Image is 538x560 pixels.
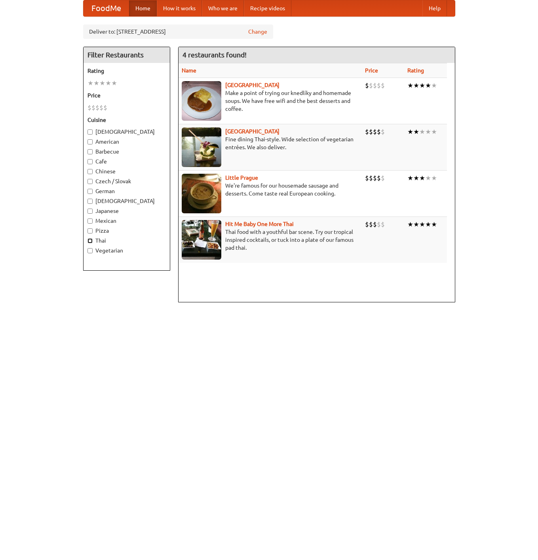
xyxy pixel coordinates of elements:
[225,175,258,181] a: Little Prague
[373,220,377,229] li: $
[381,220,385,229] li: $
[87,116,166,124] h5: Cuisine
[87,79,93,87] li: ★
[407,81,413,90] li: ★
[413,174,419,182] li: ★
[431,81,437,90] li: ★
[425,127,431,136] li: ★
[183,51,247,59] ng-pluralize: 4 restaurants found!
[419,220,425,229] li: ★
[87,247,166,254] label: Vegetarian
[431,174,437,182] li: ★
[84,47,170,63] h4: Filter Restaurants
[83,25,273,39] div: Deliver to: [STREET_ADDRESS]
[87,218,93,224] input: Mexican
[87,177,166,185] label: Czech / Slovak
[431,220,437,229] li: ★
[99,79,105,87] li: ★
[422,0,447,16] a: Help
[87,179,93,184] input: Czech / Slovak
[182,89,359,113] p: Make a point of trying our knedlíky and homemade soups. We have free wifi and the best desserts a...
[425,81,431,90] li: ★
[365,220,369,229] li: $
[413,127,419,136] li: ★
[225,221,294,227] a: Hit Me Baby One More Thai
[244,0,291,16] a: Recipe videos
[182,228,359,252] p: Thai food with a youthful bar scene. Try our tropical inspired cocktails, or tuck into a plate of...
[407,127,413,136] li: ★
[431,127,437,136] li: ★
[369,127,373,136] li: $
[87,197,166,205] label: [DEMOGRAPHIC_DATA]
[377,127,381,136] li: $
[407,220,413,229] li: ★
[381,127,385,136] li: $
[87,238,93,243] input: Thai
[93,79,99,87] li: ★
[87,158,166,165] label: Cafe
[407,67,424,74] a: Rating
[413,81,419,90] li: ★
[182,220,221,260] img: babythai.jpg
[369,174,373,182] li: $
[369,81,373,90] li: $
[182,81,221,121] img: czechpoint.jpg
[377,220,381,229] li: $
[87,187,166,195] label: German
[182,127,221,167] img: satay.jpg
[87,159,93,164] input: Cafe
[87,67,166,75] h5: Rating
[129,0,157,16] a: Home
[87,227,166,235] label: Pizza
[377,81,381,90] li: $
[87,237,166,245] label: Thai
[425,220,431,229] li: ★
[225,128,279,135] a: [GEOGRAPHIC_DATA]
[365,127,369,136] li: $
[87,91,166,99] h5: Price
[419,174,425,182] li: ★
[381,174,385,182] li: $
[182,174,221,213] img: littleprague.jpg
[87,199,93,204] input: [DEMOGRAPHIC_DATA]
[87,209,93,214] input: Japanese
[419,81,425,90] li: ★
[182,135,359,151] p: Fine dining Thai-style. Wide selection of vegetarian entrées. We also deliver.
[182,182,359,197] p: We're famous for our housemade sausage and desserts. Come taste real European cooking.
[87,228,93,233] input: Pizza
[87,139,93,144] input: American
[87,149,93,154] input: Barbecue
[182,67,196,74] a: Name
[202,0,244,16] a: Who we are
[105,79,111,87] li: ★
[373,81,377,90] li: $
[407,174,413,182] li: ★
[373,127,377,136] li: $
[95,103,99,112] li: $
[425,174,431,182] li: ★
[365,81,369,90] li: $
[87,217,166,225] label: Mexican
[373,174,377,182] li: $
[365,67,378,74] a: Price
[87,169,93,174] input: Chinese
[87,128,166,136] label: [DEMOGRAPHIC_DATA]
[84,0,129,16] a: FoodMe
[365,174,369,182] li: $
[381,81,385,90] li: $
[369,220,373,229] li: $
[157,0,202,16] a: How it works
[87,248,93,253] input: Vegetarian
[377,174,381,182] li: $
[99,103,103,112] li: $
[87,103,91,112] li: $
[91,103,95,112] li: $
[87,138,166,146] label: American
[225,82,279,88] a: [GEOGRAPHIC_DATA]
[413,220,419,229] li: ★
[103,103,107,112] li: $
